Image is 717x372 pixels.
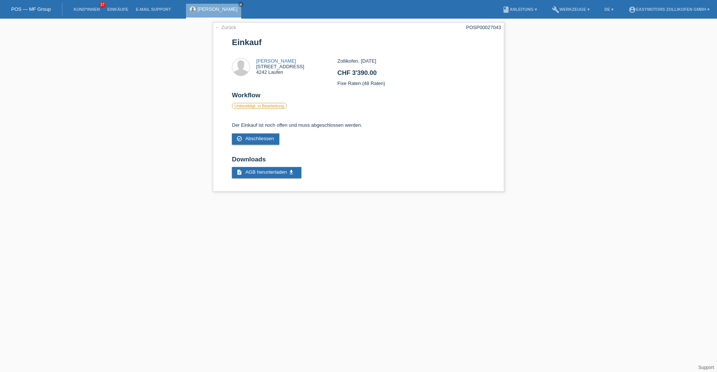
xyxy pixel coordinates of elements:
div: [STREET_ADDRESS] 4242 Laufen [256,58,304,75]
div: POSP00027043 [466,25,501,30]
h1: Einkauf [232,38,485,47]
a: Kund*innen [70,7,103,12]
label: Unbestätigt, in Bearbeitung [232,103,287,109]
span: 37 [99,2,106,8]
a: E-Mail Support [132,7,175,12]
a: check_circle_outline Abschliessen [232,133,279,145]
i: get_app [288,169,294,175]
a: account_circleEasymotors Zollikofen GmbH ▾ [625,7,713,12]
span: AGB herunterladen [245,169,287,175]
i: book [502,6,510,13]
i: close [239,3,243,6]
h2: CHF 3'390.00 [337,69,485,81]
a: buildWerkzeuge ▾ [548,7,593,12]
h2: Workflow [232,92,485,103]
i: account_circle [628,6,636,13]
a: DE ▾ [601,7,617,12]
p: Der Einkauf ist noch offen und muss abgeschlossen werden. [232,122,485,128]
a: ← Zurück [215,25,236,30]
i: build [552,6,559,13]
span: Abschliessen [245,136,274,141]
a: [PERSON_NAME] [198,6,238,12]
h2: Downloads [232,156,485,167]
a: description AGB herunterladen get_app [232,167,301,178]
a: Einkäufe [103,7,132,12]
i: check_circle_outline [236,136,242,142]
div: Zollikofen, [DATE] Fixe Raten (48 Raten) [337,58,485,92]
a: close [238,2,243,7]
i: description [236,169,242,175]
a: Support [698,365,714,370]
a: bookAnleitung ▾ [499,7,541,12]
a: POS — MF Group [11,6,51,12]
a: [PERSON_NAME] [256,58,296,64]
